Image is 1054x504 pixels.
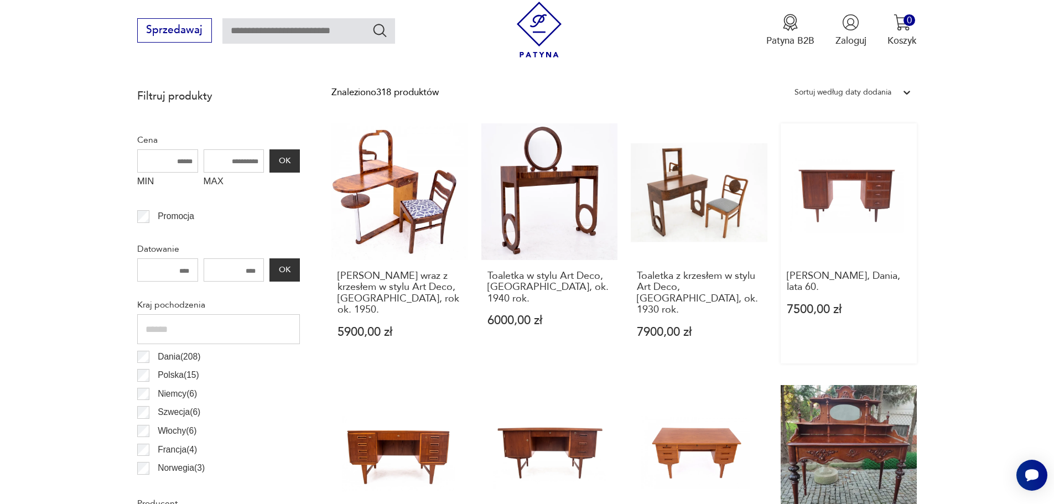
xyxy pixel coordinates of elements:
[204,173,264,194] label: MAX
[637,326,761,338] p: 7900,00 zł
[637,271,761,316] h3: Toaletka z krzesłem w stylu Art Deco, [GEOGRAPHIC_DATA], ok. 1930 rok.
[158,350,200,364] p: Dania ( 208 )
[158,480,231,494] p: Czechosłowacja ( 2 )
[631,123,767,363] a: Toaletka z krzesłem w stylu Art Deco, Polska, ok. 1930 rok.Toaletka z krzesłem w stylu Art Deco, ...
[137,27,212,35] a: Sprzedawaj
[269,258,299,282] button: OK
[158,209,194,224] p: Promocja
[766,34,814,47] p: Patyna B2B
[887,14,917,47] button: 0Koszyk
[137,18,212,43] button: Sprzedawaj
[331,85,439,100] div: Znaleziono 318 produktów
[487,315,612,326] p: 6000,00 zł
[137,298,300,312] p: Kraj pochodzenia
[158,368,199,382] p: Polska ( 15 )
[331,123,468,363] a: Toaletka wraz z krzesłem w stylu Art Deco, Polska, rok ok. 1950.[PERSON_NAME] wraz z krzesłem w s...
[481,123,618,363] a: Toaletka w stylu Art Deco, Polska, ok. 1940 rok.Toaletka w stylu Art Deco, [GEOGRAPHIC_DATA], ok....
[511,2,567,58] img: Patyna - sklep z meblami i dekoracjami vintage
[487,271,612,304] h3: Toaletka w stylu Art Deco, [GEOGRAPHIC_DATA], ok. 1940 rok.
[338,271,462,316] h3: [PERSON_NAME] wraz z krzesłem w stylu Art Deco, [GEOGRAPHIC_DATA], rok ok. 1950.
[894,14,911,31] img: Ikona koszyka
[158,443,197,457] p: Francja ( 4 )
[269,149,299,173] button: OK
[158,405,200,419] p: Szwecja ( 6 )
[372,22,388,38] button: Szukaj
[137,133,300,147] p: Cena
[158,387,197,401] p: Niemcy ( 6 )
[766,14,814,47] a: Ikona medaluPatyna B2B
[137,173,198,194] label: MIN
[338,326,462,338] p: 5900,00 zł
[158,461,205,475] p: Norwegia ( 3 )
[904,14,915,26] div: 0
[158,424,196,438] p: Włochy ( 6 )
[835,14,866,47] button: Zaloguj
[782,14,799,31] img: Ikona medalu
[795,85,891,100] div: Sortuj według daty dodania
[787,304,911,315] p: 7500,00 zł
[1016,460,1047,491] iframe: Smartsupp widget button
[766,14,814,47] button: Patyna B2B
[835,34,866,47] p: Zaloguj
[842,14,859,31] img: Ikonka użytkownika
[137,242,300,256] p: Datowanie
[887,34,917,47] p: Koszyk
[137,89,300,103] p: Filtruj produkty
[781,123,917,363] a: Biurko, Dania, lata 60.[PERSON_NAME], Dania, lata 60.7500,00 zł
[787,271,911,293] h3: [PERSON_NAME], Dania, lata 60.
